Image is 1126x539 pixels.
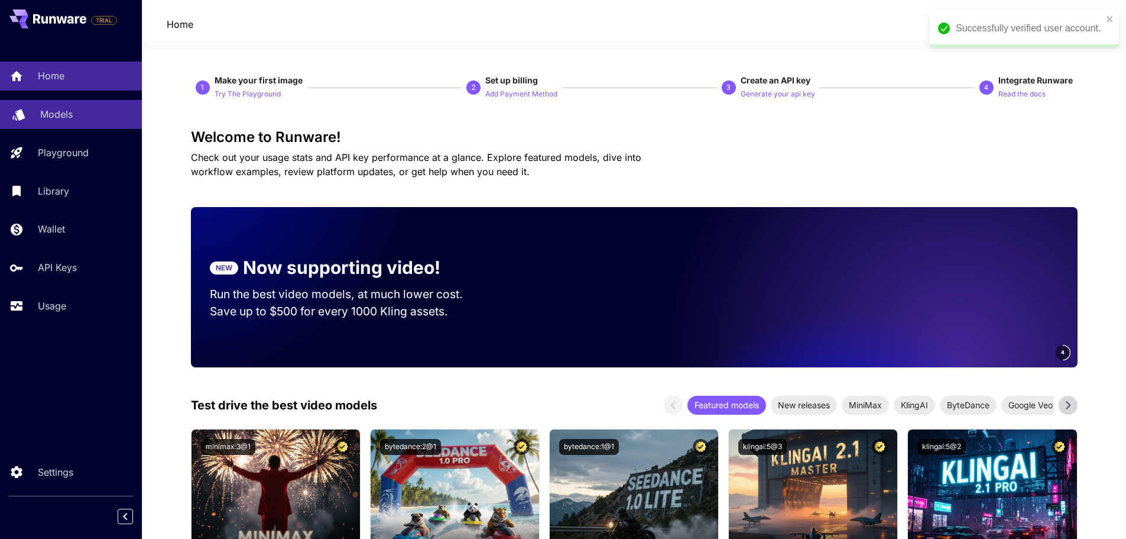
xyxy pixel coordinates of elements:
[1001,399,1060,411] span: Google Veo
[1001,396,1060,415] div: Google Veo
[693,439,709,455] button: Certified Model – Vetted for best performance and includes a commercial license.
[216,263,232,273] p: NEW
[191,396,377,414] p: Test drive the best video models
[998,86,1046,101] button: Read the docs
[738,439,787,455] button: klingai:5@3
[215,75,303,85] span: Make your first image
[984,82,988,93] p: 4
[917,439,966,455] button: klingai:5@2
[191,151,641,177] span: Check out your usage stats and API key performance at a glance. Explore featured models, dive int...
[842,399,889,411] span: MiniMax
[1106,14,1114,24] button: close
[380,439,441,455] button: bytedance:2@1
[485,86,557,101] button: Add Payment Method
[940,396,997,415] div: ByteDance
[741,75,810,85] span: Create an API key
[191,129,1078,146] h3: Welcome to Runware!
[201,439,255,455] button: minimax:3@1
[559,439,619,455] button: bytedance:1@1
[741,89,815,100] p: Generate your api key
[842,396,889,415] div: MiniMax
[215,86,281,101] button: Try The Playground
[38,465,73,479] p: Settings
[998,75,1073,85] span: Integrate Runware
[38,222,65,236] p: Wallet
[771,399,837,411] span: New releases
[998,89,1046,100] p: Read the docs
[335,439,351,455] button: Certified Model – Vetted for best performance and includes a commercial license.
[215,89,281,100] p: Try The Playground
[1052,439,1067,455] button: Certified Model – Vetted for best performance and includes a commercial license.
[167,17,193,31] nav: breadcrumb
[872,439,888,455] button: Certified Model – Vetted for best performance and includes a commercial license.
[726,82,731,93] p: 3
[1061,348,1065,357] span: 4
[92,16,116,25] span: TRIAL
[894,399,935,411] span: KlingAI
[38,260,77,275] p: API Keys
[126,506,142,527] div: Collapse sidebar
[38,184,69,198] p: Library
[167,17,193,31] a: Home
[38,146,89,160] p: Playground
[472,82,476,93] p: 2
[940,399,997,411] span: ByteDance
[118,509,133,524] button: Collapse sidebar
[771,396,837,415] div: New releases
[91,13,117,27] span: Add your payment card to enable full platform functionality.
[38,299,66,313] p: Usage
[687,399,766,411] span: Featured models
[741,86,815,101] button: Generate your api key
[210,286,485,303] p: Run the best video models, at much lower cost.
[514,439,530,455] button: Certified Model – Vetted for best performance and includes a commercial license.
[38,69,64,83] p: Home
[200,82,205,93] p: 1
[956,21,1102,35] div: Successfully verified user account.
[485,75,538,85] span: Set up billing
[894,396,935,415] div: KlingAI
[485,89,557,100] p: Add Payment Method
[210,303,485,320] p: Save up to $500 for every 1000 Kling assets.
[40,107,73,121] p: Models
[687,396,766,415] div: Featured models
[243,254,440,281] p: Now supporting video!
